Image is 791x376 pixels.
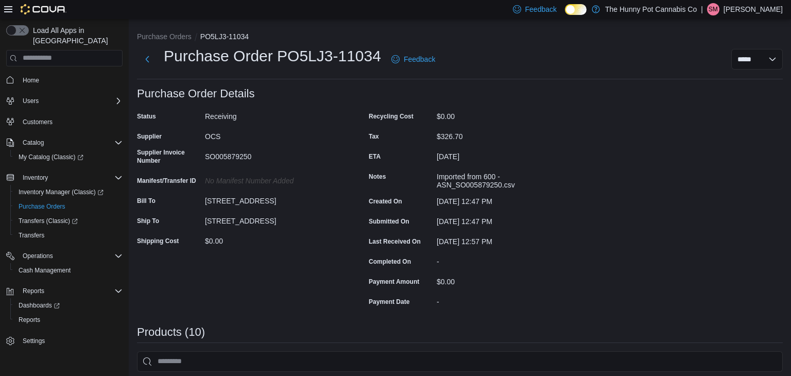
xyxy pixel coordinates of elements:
[14,264,123,277] span: Cash Management
[437,294,575,306] div: -
[14,299,123,312] span: Dashboards
[369,217,409,226] label: Submitted On
[19,250,57,262] button: Operations
[437,168,575,189] div: Imported from 600 - ASN_SO005879250.csv
[23,139,44,147] span: Catalog
[137,32,192,41] button: Purchase Orders
[23,118,53,126] span: Customers
[19,301,60,310] span: Dashboards
[205,148,343,161] div: SO005879250
[369,197,402,206] label: Created On
[707,3,719,15] div: Sarah Martin
[10,263,127,278] button: Cash Management
[19,172,52,184] button: Inventory
[369,237,421,246] label: Last Received On
[10,228,127,243] button: Transfers
[2,94,127,108] button: Users
[19,74,43,87] a: Home
[19,136,123,149] span: Catalog
[19,217,78,225] span: Transfers (Classic)
[14,314,44,326] a: Reports
[2,114,127,129] button: Customers
[137,237,179,245] label: Shipping Cost
[6,69,123,375] nav: Complex example
[137,132,162,141] label: Supplier
[23,287,44,295] span: Reports
[19,95,43,107] button: Users
[14,151,88,163] a: My Catalog (Classic)
[23,337,45,345] span: Settings
[2,333,127,348] button: Settings
[2,73,127,88] button: Home
[19,334,123,347] span: Settings
[205,233,343,245] div: $0.00
[437,108,575,121] div: $0.00
[369,173,386,181] label: Notes
[137,49,158,70] button: Next
[10,313,127,327] button: Reports
[19,153,83,161] span: My Catalog (Classic)
[709,3,718,15] span: SM
[701,3,703,15] p: |
[369,258,411,266] label: Completed On
[14,229,123,242] span: Transfers
[10,185,127,199] a: Inventory Manager (Classic)
[10,199,127,214] button: Purchase Orders
[19,74,123,87] span: Home
[164,46,381,66] h1: Purchase Order PO5LJ3-11034
[205,128,343,141] div: OCS
[14,314,123,326] span: Reports
[437,274,575,286] div: $0.00
[19,285,123,297] span: Reports
[10,150,127,164] a: My Catalog (Classic)
[19,136,48,149] button: Catalog
[19,172,123,184] span: Inventory
[14,200,123,213] span: Purchase Orders
[565,4,587,15] input: Dark Mode
[14,151,123,163] span: My Catalog (Classic)
[14,215,123,227] span: Transfers (Classic)
[437,148,575,161] div: [DATE]
[137,177,196,185] label: Manifest/Transfer ID
[137,31,783,44] nav: An example of EuiBreadcrumbs
[23,174,48,182] span: Inventory
[19,202,65,211] span: Purchase Orders
[205,173,343,185] div: No Manifest Number added
[19,266,71,275] span: Cash Management
[369,152,381,161] label: ETA
[605,3,697,15] p: The Hunny Pot Cannabis Co
[2,135,127,150] button: Catalog
[19,188,104,196] span: Inventory Manager (Classic)
[21,4,66,14] img: Cova
[137,217,159,225] label: Ship To
[19,116,57,128] a: Customers
[10,298,127,313] a: Dashboards
[14,264,75,277] a: Cash Management
[14,200,70,213] a: Purchase Orders
[437,193,575,206] div: [DATE] 12:47 PM
[2,249,127,263] button: Operations
[23,97,39,105] span: Users
[437,233,575,246] div: [DATE] 12:57 PM
[437,253,575,266] div: -
[19,250,123,262] span: Operations
[29,25,123,46] span: Load All Apps in [GEOGRAPHIC_DATA]
[137,112,156,121] label: Status
[137,326,205,338] h3: Products (10)
[14,186,108,198] a: Inventory Manager (Classic)
[387,49,439,70] a: Feedback
[525,4,557,14] span: Feedback
[23,252,53,260] span: Operations
[137,148,201,165] label: Supplier Invoice Number
[19,115,123,128] span: Customers
[137,88,255,100] h3: Purchase Order Details
[369,278,419,286] label: Payment Amount
[404,54,435,64] span: Feedback
[19,95,123,107] span: Users
[437,128,575,141] div: $326.70
[19,231,44,240] span: Transfers
[369,132,379,141] label: Tax
[14,215,82,227] a: Transfers (Classic)
[200,32,249,41] button: PO5LJ3-11034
